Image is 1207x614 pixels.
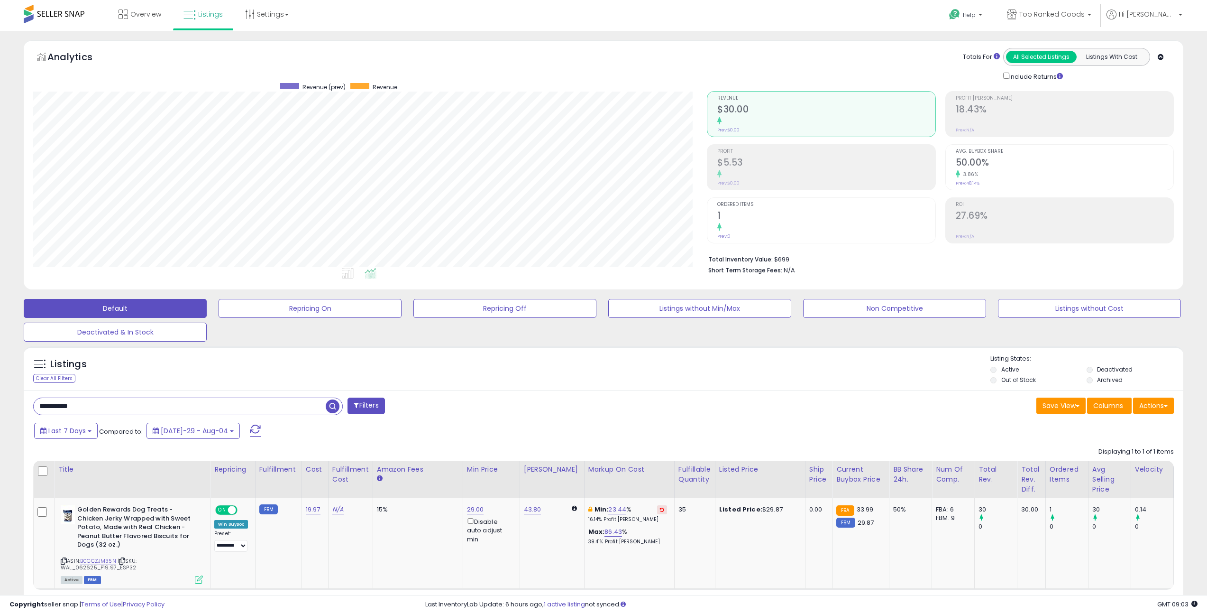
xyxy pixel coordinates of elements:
h2: 1 [717,210,935,223]
small: Prev: N/A [956,127,974,133]
a: Privacy Policy [123,600,165,609]
small: Prev: $0.00 [717,127,740,133]
a: Hi [PERSON_NAME] [1106,9,1182,31]
span: ON [216,506,228,514]
p: 16.14% Profit [PERSON_NAME] [588,516,667,523]
button: Deactivated & In Stock [24,323,207,342]
div: % [588,528,667,545]
a: 43.80 [524,505,541,514]
label: Deactivated [1097,365,1133,373]
strong: Copyright [9,600,44,609]
small: Prev: 0 [717,233,731,239]
span: Overview [130,9,161,19]
span: ROI [956,202,1174,207]
a: Terms of Use [81,600,121,609]
div: 1 [1050,505,1088,514]
div: Repricing [214,465,251,474]
div: Velocity [1135,465,1170,474]
div: ASIN: [61,505,203,583]
div: Markup on Cost [588,465,670,474]
b: Short Term Storage Fees: [708,266,782,274]
h2: $5.53 [717,157,935,170]
button: Listings With Cost [1076,51,1147,63]
div: Cost [306,465,324,474]
a: 29.00 [467,505,484,514]
span: Profit [PERSON_NAME] [956,96,1174,101]
span: Last 7 Days [48,426,86,436]
button: Save View [1036,398,1086,414]
div: Preset: [214,530,248,552]
div: 0 [978,522,1017,531]
button: Last 7 Days [34,423,98,439]
div: 30 [978,505,1017,514]
span: N/A [784,266,795,275]
div: 0 [1092,522,1131,531]
b: Total Inventory Value: [708,255,773,263]
a: Help [942,1,992,31]
span: 29.87 [858,518,874,527]
div: Ship Price [809,465,828,484]
h5: Listings [50,358,87,371]
button: Columns [1087,398,1132,414]
h2: 27.69% [956,210,1174,223]
div: [PERSON_NAME] [524,465,580,474]
div: 50% [893,505,924,514]
p: 39.41% Profit [PERSON_NAME] [588,539,667,545]
button: Actions [1133,398,1174,414]
p: Listing States: [990,354,1183,363]
div: Num of Comp. [936,465,970,484]
small: FBM [836,518,855,528]
div: Disable auto adjust min [467,516,512,544]
h2: 18.43% [956,104,1174,117]
i: Get Help [949,9,960,20]
span: 33.99 [857,505,874,514]
div: Clear All Filters [33,374,75,383]
small: FBM [259,504,278,514]
span: Profit [717,149,935,154]
div: Displaying 1 to 1 of 1 items [1098,447,1174,456]
div: Min Price [467,465,516,474]
span: Revenue (prev) [302,83,346,91]
h2: $30.00 [717,104,935,117]
label: Archived [1097,376,1123,384]
span: FBM [84,576,101,584]
div: 0.14 [1135,505,1173,514]
h2: 50.00% [956,157,1174,170]
b: Max: [588,527,605,536]
a: 86.43 [604,527,622,537]
span: 2025-08-12 09:03 GMT [1157,600,1198,609]
span: Hi [PERSON_NAME] [1119,9,1176,19]
div: 0 [1050,522,1088,531]
div: $29.87 [719,505,798,514]
small: 3.86% [960,171,978,178]
span: [DATE]-29 - Aug-04 [161,426,228,436]
div: 30.00 [1021,505,1038,514]
span: Revenue [373,83,397,91]
div: 35 [678,505,708,514]
button: [DATE]-29 - Aug-04 [146,423,240,439]
div: 30 [1092,505,1131,514]
a: B0CCZJM35N [80,557,116,565]
div: Amazon Fees [377,465,459,474]
img: 41T4oVBBfvL._SL40_.jpg [61,505,75,524]
button: Filters [347,398,384,414]
button: All Selected Listings [1006,51,1077,63]
div: Current Buybox Price [836,465,885,484]
div: Listed Price [719,465,801,474]
span: Revenue [717,96,935,101]
div: seller snap | | [9,600,165,609]
button: Listings without Min/Max [608,299,791,318]
div: 0.00 [809,505,825,514]
button: Default [24,299,207,318]
label: Out of Stock [1001,376,1036,384]
div: Include Returns [996,71,1074,82]
span: Listings [198,9,223,19]
span: | SKU: WAL_062625_P19.97_ESP32 [61,557,137,571]
div: Fulfillment [259,465,298,474]
span: Ordered Items [717,202,935,207]
small: Prev: $0.00 [717,180,740,186]
b: Listed Price: [719,505,762,514]
div: Fulfillment Cost [332,465,369,484]
li: $699 [708,253,1167,264]
a: 19.97 [306,505,320,514]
